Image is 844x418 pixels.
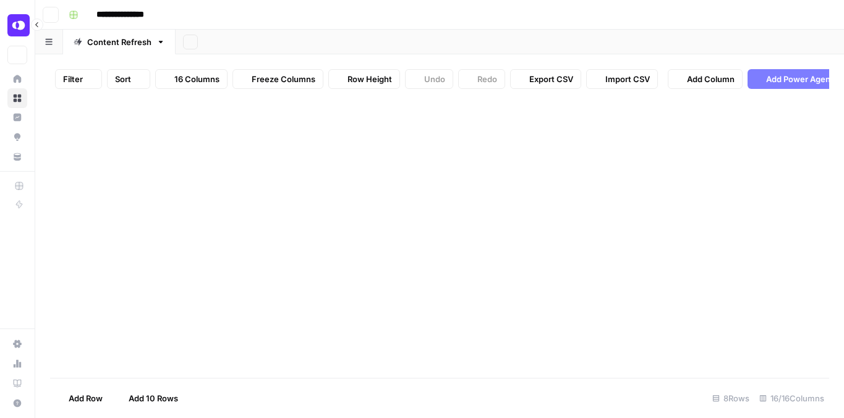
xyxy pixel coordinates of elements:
a: Insights [7,107,27,127]
a: Usage [7,354,27,374]
div: Content Refresh [87,36,151,48]
span: Add Row [69,392,103,404]
a: Home [7,69,27,89]
span: Import CSV [605,73,650,85]
img: OpenPhone Logo [7,14,30,36]
button: Workspace: OpenPhone [7,10,27,41]
span: Add Column [687,73,735,85]
button: Row Height [328,69,400,89]
button: Help + Support [7,393,27,413]
button: Import CSV [586,69,658,89]
span: Row Height [347,73,392,85]
a: Your Data [7,147,27,167]
button: Freeze Columns [232,69,323,89]
button: Export CSV [510,69,581,89]
button: Add 10 Rows [110,388,185,408]
button: Undo [405,69,453,89]
button: Sort [107,69,150,89]
span: Freeze Columns [252,73,315,85]
span: Redo [477,73,497,85]
button: Add Row [50,388,110,408]
button: Filter [55,69,102,89]
span: Export CSV [529,73,573,85]
a: Content Refresh [63,30,176,54]
a: Settings [7,334,27,354]
button: 16 Columns [155,69,228,89]
a: Opportunities [7,127,27,147]
button: Add Column [668,69,743,89]
div: 16/16 Columns [754,388,829,408]
span: 16 Columns [174,73,220,85]
span: Add Power Agent [766,73,833,85]
div: 8 Rows [707,388,754,408]
span: Sort [115,73,131,85]
button: Redo [458,69,505,89]
span: Add 10 Rows [129,392,178,404]
a: Learning Hub [7,374,27,393]
a: Browse [7,88,27,108]
button: Add Power Agent [748,69,841,89]
span: Filter [63,73,83,85]
span: Undo [424,73,445,85]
